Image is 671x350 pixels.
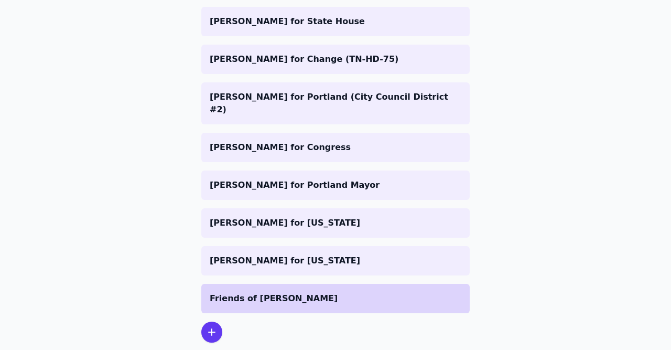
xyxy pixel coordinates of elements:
[210,53,461,66] p: [PERSON_NAME] for Change (TN-HD-75)
[210,254,461,267] p: [PERSON_NAME] for [US_STATE]
[201,171,470,200] a: [PERSON_NAME] for Portland Mayor
[201,133,470,162] a: [PERSON_NAME] for Congress
[210,179,461,192] p: [PERSON_NAME] for Portland Mayor
[201,208,470,238] a: [PERSON_NAME] for [US_STATE]
[201,284,470,313] a: Friends of [PERSON_NAME]
[210,141,461,154] p: [PERSON_NAME] for Congress
[210,217,461,229] p: [PERSON_NAME] for [US_STATE]
[201,246,470,275] a: [PERSON_NAME] for [US_STATE]
[201,82,470,124] a: [PERSON_NAME] for Portland (City Council District #2)
[210,91,461,116] p: [PERSON_NAME] for Portland (City Council District #2)
[210,15,461,28] p: [PERSON_NAME] for State House
[210,292,461,305] p: Friends of [PERSON_NAME]
[201,45,470,74] a: [PERSON_NAME] for Change (TN-HD-75)
[201,7,470,36] a: [PERSON_NAME] for State House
